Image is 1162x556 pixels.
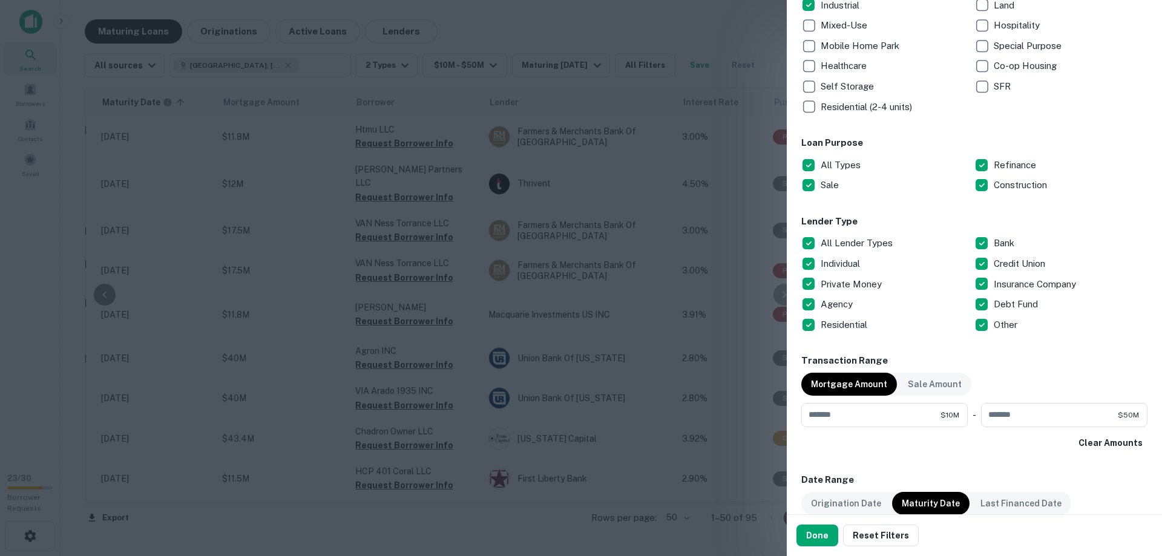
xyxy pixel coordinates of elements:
button: Clear Amounts [1074,432,1147,454]
h6: Date Range [801,473,1147,487]
p: Self Storage [821,79,876,94]
button: Reset Filters [843,525,919,546]
p: Construction [994,178,1049,192]
p: Debt Fund [994,297,1040,312]
p: Sale Amount [908,378,962,391]
p: Last Financed Date [980,497,1062,510]
p: Bank [994,236,1017,250]
p: All Types [821,158,863,172]
h6: Lender Type [801,215,1147,229]
button: Done [796,525,838,546]
p: Healthcare [821,59,869,73]
p: Maturity Date [902,497,960,510]
p: Mortgage Amount [811,378,887,391]
p: Residential (2-4 units) [821,100,914,114]
p: Other [994,318,1020,332]
p: Special Purpose [994,39,1064,53]
iframe: Chat Widget [1101,459,1162,517]
p: Mixed-Use [821,18,870,33]
p: Sale [821,178,841,192]
span: $50M [1118,410,1139,420]
p: Credit Union [994,257,1048,271]
p: Mobile Home Park [821,39,902,53]
p: Hospitality [994,18,1042,33]
p: Agency [821,297,855,312]
div: - [973,403,976,427]
h6: Transaction Range [801,354,1147,368]
p: Private Money [821,277,884,292]
p: Individual [821,257,862,271]
p: Refinance [994,158,1039,172]
p: Origination Date [811,497,881,510]
span: $10M [940,410,959,420]
p: SFR [994,79,1013,94]
h6: Loan Purpose [801,136,1147,150]
p: Insurance Company [994,277,1078,292]
p: All Lender Types [821,236,895,250]
p: Residential [821,318,870,332]
p: Co-op Housing [994,59,1059,73]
